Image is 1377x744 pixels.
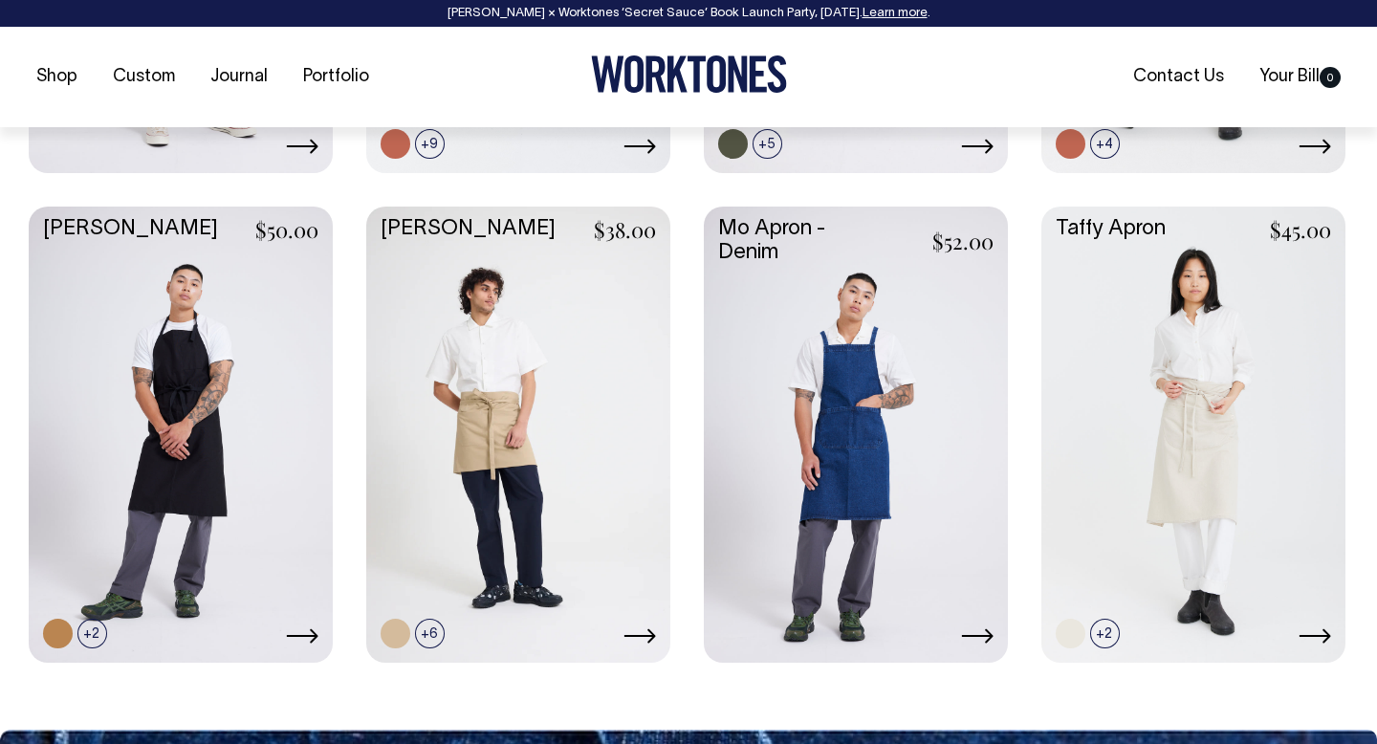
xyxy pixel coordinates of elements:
[29,61,85,93] a: Shop
[1252,61,1348,93] a: Your Bill0
[77,619,107,648] span: +2
[1090,129,1120,159] span: +4
[105,61,183,93] a: Custom
[415,619,445,648] span: +6
[1126,61,1232,93] a: Contact Us
[203,61,275,93] a: Journal
[863,8,928,19] a: Learn more
[295,61,377,93] a: Portfolio
[1090,619,1120,648] span: +2
[19,7,1358,20] div: [PERSON_NAME] × Worktones ‘Secret Sauce’ Book Launch Party, [DATE]. .
[1320,67,1341,88] span: 0
[753,129,782,159] span: +5
[415,129,445,159] span: +9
